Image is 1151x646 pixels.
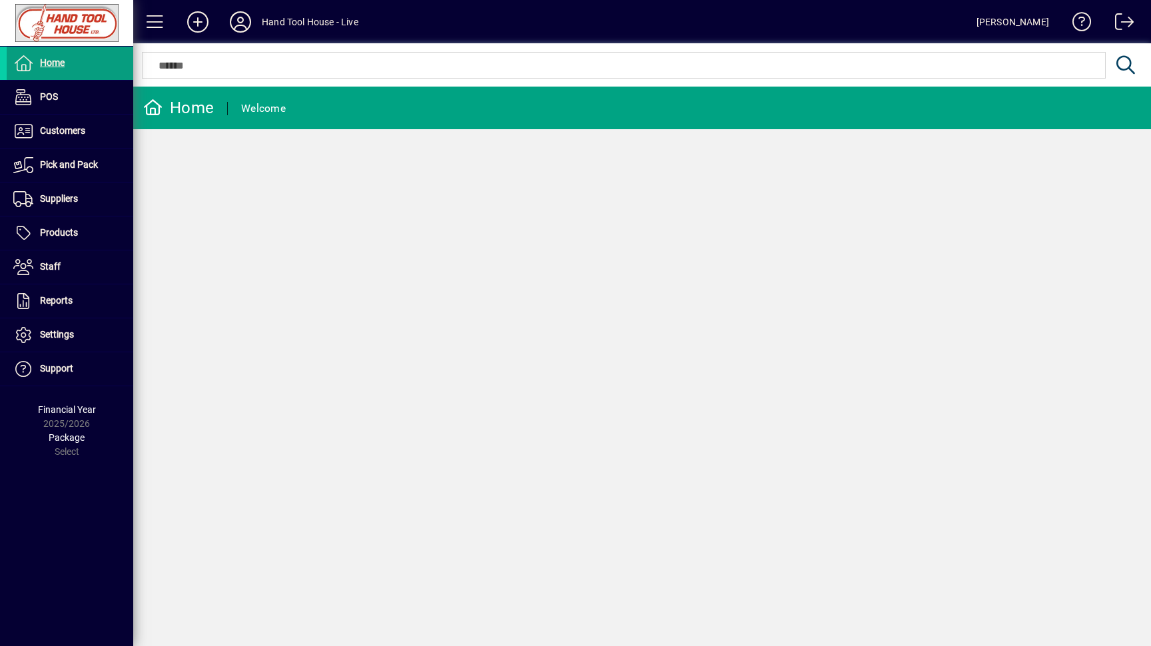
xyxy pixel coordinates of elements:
a: Support [7,352,133,386]
a: Staff [7,250,133,284]
span: Support [40,363,73,374]
span: Products [40,227,78,238]
div: Home [143,97,214,119]
a: Pick and Pack [7,149,133,182]
span: Staff [40,261,61,272]
span: Package [49,432,85,443]
a: Knowledge Base [1062,3,1092,46]
span: Settings [40,329,74,340]
div: Welcome [241,98,286,119]
a: POS [7,81,133,114]
span: Home [40,57,65,68]
span: Pick and Pack [40,159,98,170]
div: [PERSON_NAME] [976,11,1049,33]
button: Add [177,10,219,34]
a: Reports [7,284,133,318]
div: Hand Tool House - Live [262,11,358,33]
span: POS [40,91,58,102]
a: Settings [7,318,133,352]
span: Suppliers [40,193,78,204]
span: Reports [40,295,73,306]
span: Financial Year [38,404,96,415]
a: Products [7,216,133,250]
a: Suppliers [7,182,133,216]
a: Logout [1105,3,1134,46]
a: Customers [7,115,133,148]
span: Customers [40,125,85,136]
button: Profile [219,10,262,34]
